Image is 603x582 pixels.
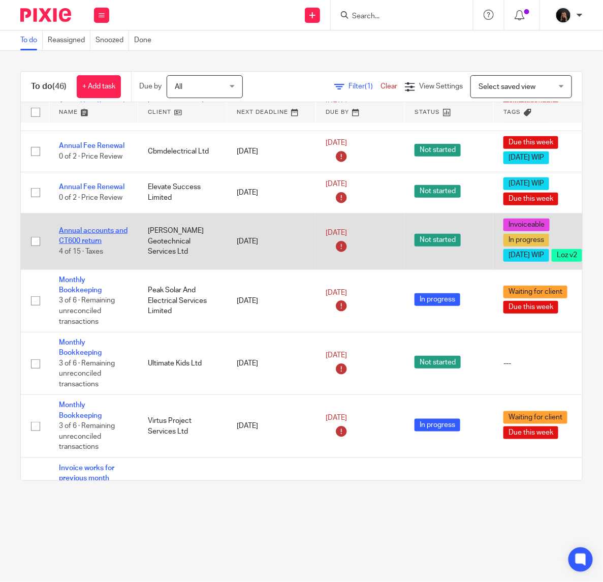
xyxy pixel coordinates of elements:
[227,172,315,213] td: [DATE]
[138,172,227,213] td: Elevate Success Limited
[503,358,591,369] div: ---
[227,131,315,172] td: [DATE]
[227,332,315,395] td: [DATE]
[59,248,103,255] span: 4 of 15 · Taxes
[227,457,315,520] td: [DATE]
[227,213,315,269] td: [DATE]
[48,30,90,50] a: Reassigned
[59,360,115,388] span: 3 of 6 · Remaining unreconciled transactions
[326,415,347,422] span: [DATE]
[503,151,549,164] span: [DATE] WIP
[415,234,461,247] span: Not started
[348,83,380,90] span: Filter
[59,277,102,294] a: Monthly Bookkeeping
[419,83,463,90] span: View Settings
[503,286,567,298] span: Waiting for client
[59,153,122,160] span: 0 of 2 · Price Review
[503,193,558,205] span: Due this week
[326,230,347,237] span: [DATE]
[138,131,227,172] td: Cbmdelectrical Ltd
[59,227,128,244] a: Annual accounts and CT600 return
[59,339,102,356] a: Monthly Bookkeeping
[503,426,558,439] span: Due this week
[175,83,182,90] span: All
[415,185,461,198] span: Not started
[59,422,115,450] span: 3 of 6 · Remaining unreconciled transactions
[503,136,558,149] span: Due this week
[503,219,550,231] span: Invoiceable
[138,269,227,332] td: Peak Solar And Electrical Services Limited
[59,297,115,325] span: 3 of 6 · Remaining unreconciled transactions
[59,183,124,191] a: Annual Fee Renewal
[415,293,460,306] span: In progress
[227,395,315,457] td: [DATE]
[59,142,124,149] a: Annual Fee Renewal
[59,465,114,482] a: Invoice works for previous month
[479,83,535,90] span: Select saved view
[59,402,102,419] a: Monthly Bookkeeping
[503,411,567,424] span: Waiting for client
[555,7,572,23] img: 455A9867.jpg
[504,109,521,115] span: Tags
[134,30,156,50] a: Done
[59,194,122,201] span: 0 of 2 · Price Review
[20,8,71,22] img: Pixie
[138,457,227,520] td: Italian Concept Limited
[326,352,347,359] span: [DATE]
[503,301,558,314] span: Due this week
[52,82,67,90] span: (46)
[552,249,582,262] span: Loz v2
[20,30,43,50] a: To do
[227,269,315,332] td: [DATE]
[415,356,461,369] span: Not started
[138,332,227,395] td: Ultimate Kids Ltd
[351,12,442,21] input: Search
[139,81,162,91] p: Due by
[415,419,460,432] span: In progress
[365,83,373,90] span: (1)
[326,181,347,188] span: [DATE]
[138,395,227,457] td: Virtus Project Services Ltd
[503,177,549,190] span: [DATE] WIP
[415,144,461,157] span: Not started
[503,249,549,262] span: [DATE] WIP
[96,30,129,50] a: Snoozed
[326,140,347,147] span: [DATE]
[77,75,121,98] a: + Add task
[31,81,67,92] h1: To do
[380,83,397,90] a: Clear
[138,213,227,269] td: [PERSON_NAME] Geotechnical Services Ltd
[503,234,549,247] span: In progress
[326,289,347,296] span: [DATE]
